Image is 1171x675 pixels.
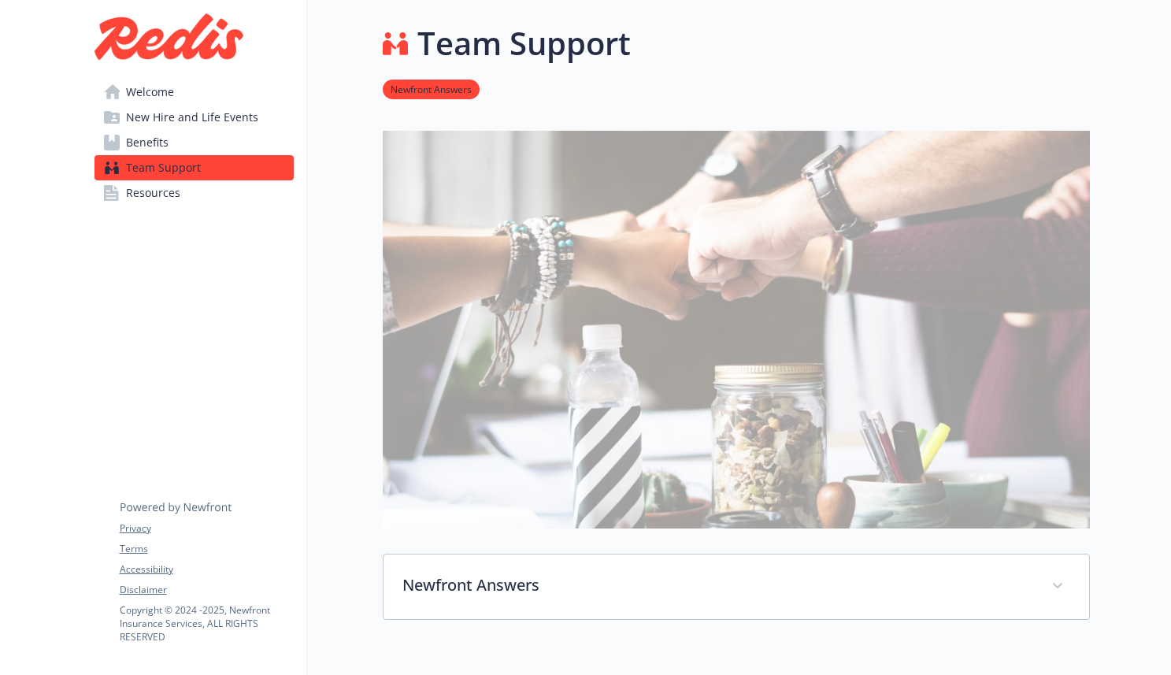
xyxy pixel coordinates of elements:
[120,521,293,536] a: Privacy
[94,80,294,105] a: Welcome
[384,554,1089,619] div: Newfront Answers
[126,155,201,180] span: Team Support
[94,130,294,155] a: Benefits
[126,130,169,155] span: Benefits
[417,20,631,67] h1: Team Support
[126,105,258,130] span: New Hire and Life Events
[120,603,293,643] p: Copyright © 2024 - 2025 , Newfront Insurance Services, ALL RIGHTS RESERVED
[120,542,293,556] a: Terms
[126,80,174,105] span: Welcome
[94,180,294,206] a: Resources
[94,105,294,130] a: New Hire and Life Events
[126,180,180,206] span: Resources
[120,562,293,577] a: Accessibility
[94,155,294,180] a: Team Support
[402,573,1032,597] p: Newfront Answers
[120,583,293,597] a: Disclaimer
[383,81,480,96] a: Newfront Answers
[383,131,1090,529] img: team support page banner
